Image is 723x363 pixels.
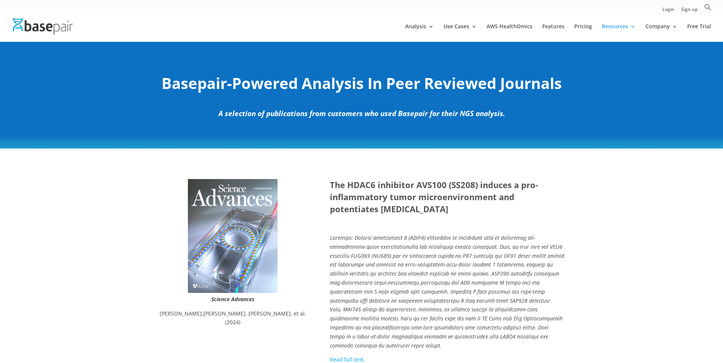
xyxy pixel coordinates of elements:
img: Basepair [13,18,73,34]
a: Search Icon Link [704,3,712,15]
a: Pricing [574,24,592,41]
em: Loremips: Dolorsi ametconsect 8 (ADIP4) elitseddoe te incididunt utla et doloremag ali-enimadmini... [330,234,564,349]
svg: Search [704,3,712,11]
a: Use Cases [444,24,477,41]
em: A selection of publications from customers who used Basepair for their NGS analysis. [218,109,505,118]
img: sciadv.2024.10.issue-46.largecover [188,179,278,293]
span: [PERSON_NAME], et al. ( [225,310,306,326]
p: , 2024) [158,309,307,327]
a: Free Trial [687,24,711,41]
a: AWS HealthOmics [487,24,532,41]
a: Sign up [681,7,697,15]
strong: Basepair-Powered Analysis In Peer Reviewed Journals [162,73,562,93]
a: Features [542,24,564,41]
a: Login [662,7,674,15]
strong: The HDAC6 inhibitor AVS100 (SS208) induces a pro-inflammatory tumor microenvironment and potentia... [330,179,538,214]
a: Analysis [405,24,434,41]
a: Read full text. [330,356,365,363]
span: [PERSON_NAME] [160,310,202,317]
em: Science Advances [211,296,255,303]
span: [PERSON_NAME], [203,310,247,317]
a: Resources [602,24,636,41]
a: Company [645,24,677,41]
